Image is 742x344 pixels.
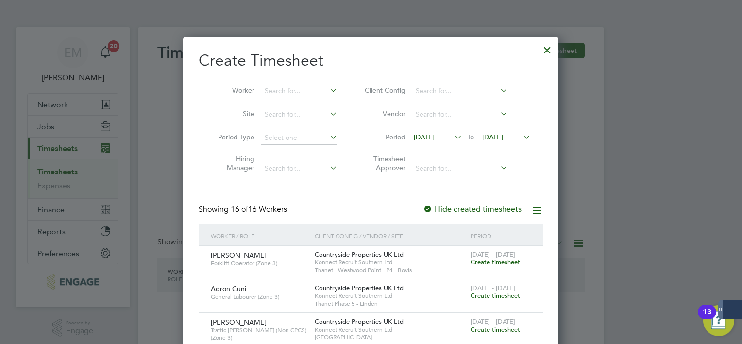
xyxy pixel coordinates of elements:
span: [DATE] - [DATE] [471,284,515,292]
span: [GEOGRAPHIC_DATA] [315,333,466,341]
input: Search for... [412,162,508,175]
span: [DATE] [414,133,435,141]
span: Countryside Properties UK Ltd [315,250,404,258]
span: [DATE] - [DATE] [471,317,515,326]
span: Forklift Operator (Zone 3) [211,259,307,267]
input: Search for... [261,85,337,98]
span: [PERSON_NAME] [211,251,267,259]
span: Create timesheet [471,326,520,334]
span: 16 Workers [231,205,287,214]
span: General Labourer (Zone 3) [211,293,307,301]
span: Countryside Properties UK Ltd [315,317,404,326]
div: Period [468,224,533,247]
span: 16 of [231,205,248,214]
span: Konnect Recruit Southern Ltd [315,326,466,334]
span: Create timesheet [471,292,520,300]
label: Worker [211,86,254,95]
div: Worker / Role [208,224,312,247]
span: Countryside Properties UK Ltd [315,284,404,292]
label: Period [362,133,405,141]
span: Thanet - Westwood Point - P4 - Bovis [315,266,466,274]
label: Vendor [362,109,405,118]
span: Konnect Recruit Southern Ltd [315,258,466,266]
input: Search for... [412,108,508,121]
h2: Create Timesheet [199,51,543,71]
button: Open Resource Center, 13 new notifications [703,305,734,336]
input: Search for... [261,162,337,175]
input: Select one [261,131,337,145]
span: [DATE] - [DATE] [471,250,515,258]
span: Thanet Phase 5 - Linden [315,300,466,308]
label: Timesheet Approver [362,155,405,172]
span: Create timesheet [471,258,520,266]
label: Client Config [362,86,405,95]
label: Site [211,109,254,118]
span: Traffic [PERSON_NAME] (Non CPCS) (Zone 3) [211,327,307,342]
span: Konnect Recruit Southern Ltd [315,292,466,300]
div: Showing [199,205,289,215]
div: 13 [703,312,711,325]
span: [PERSON_NAME] [211,318,267,327]
div: Client Config / Vendor / Site [312,224,468,247]
label: Period Type [211,133,254,141]
label: Hide created timesheets [423,205,522,214]
span: To [464,131,477,143]
input: Search for... [412,85,508,98]
label: Hiring Manager [211,155,254,172]
span: Agron Cuni [211,284,246,293]
input: Search for... [261,108,337,121]
span: [DATE] [482,133,503,141]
